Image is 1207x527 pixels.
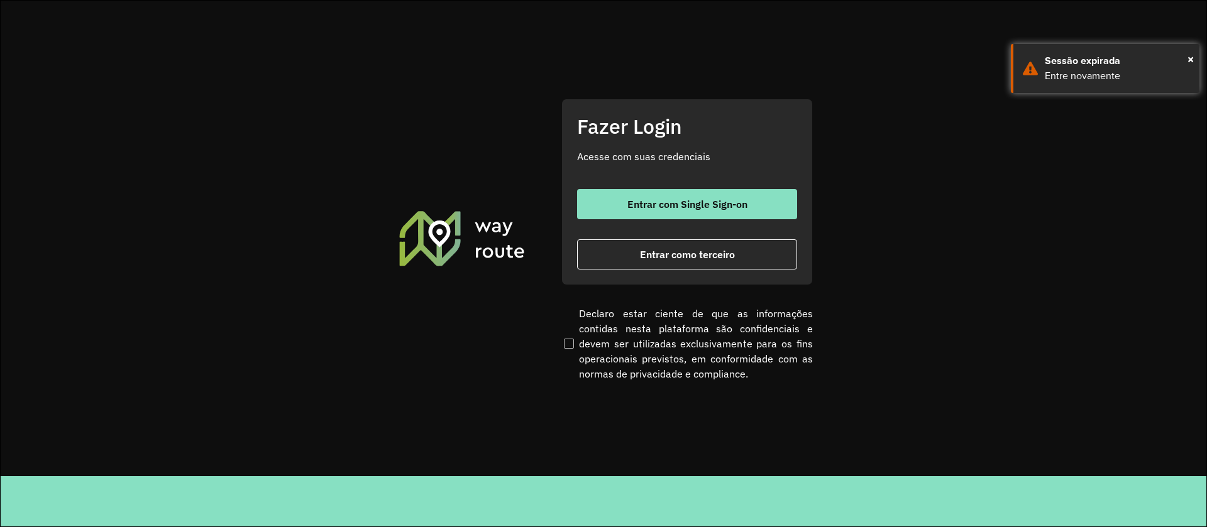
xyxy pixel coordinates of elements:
button: button [577,189,797,219]
span: × [1188,50,1194,68]
div: Sessão expirada [1045,53,1190,68]
span: Entrar como terceiro [640,249,735,259]
div: Entre novamente [1045,68,1190,84]
img: Roteirizador AmbevTech [397,209,527,267]
h2: Fazer Login [577,114,797,138]
button: button [577,239,797,269]
p: Acesse com suas credenciais [577,149,797,164]
button: Close [1188,50,1194,68]
span: Entrar com Single Sign-on [627,199,747,209]
label: Declaro estar ciente de que as informações contidas nesta plataforma são confidenciais e devem se... [561,306,813,381]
